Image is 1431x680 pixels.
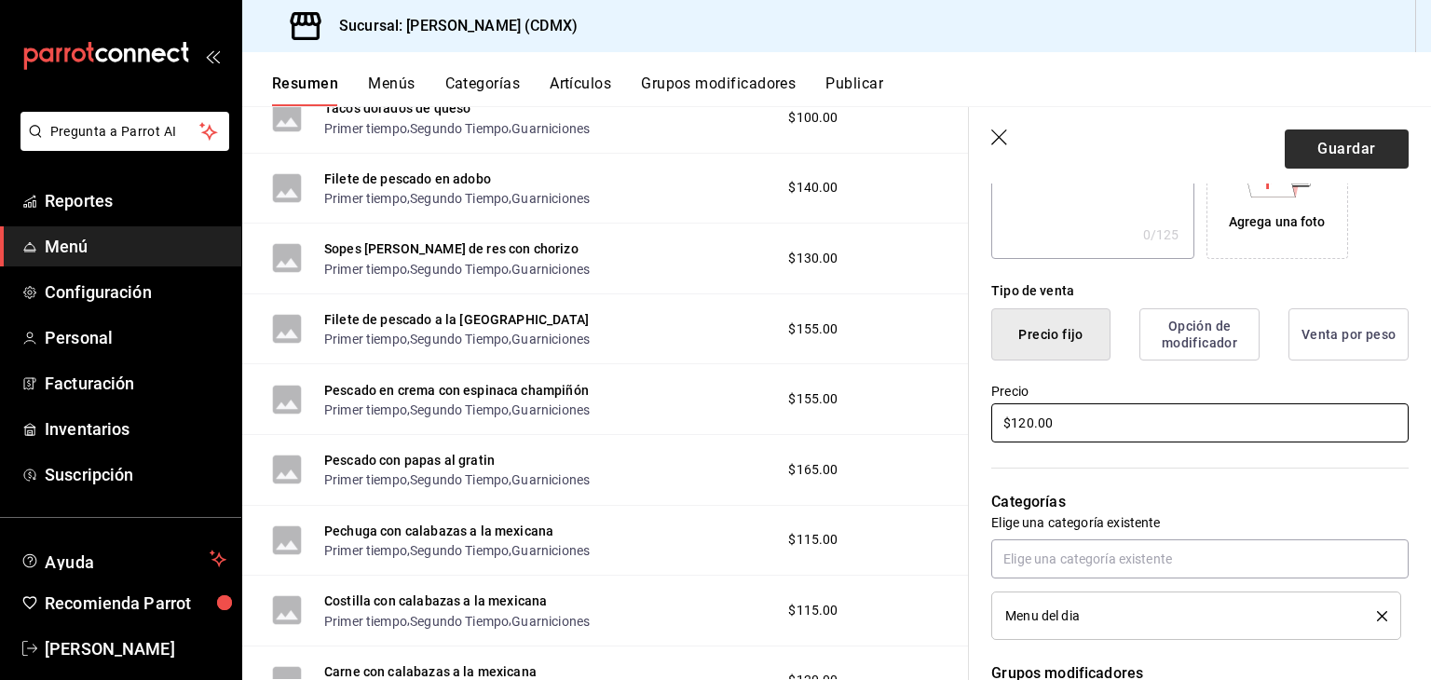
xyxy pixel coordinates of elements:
span: Menu del dia [1005,609,1080,622]
button: Guarniciones [511,470,590,489]
button: Guardar [1285,129,1409,169]
button: Costilla con calabazas a la mexicana [324,592,547,610]
div: , , [324,117,590,137]
button: Segundo Tiempo [410,119,509,138]
button: Guarniciones [511,541,590,560]
span: Menú [45,234,226,259]
div: Agrega una foto [1211,122,1343,254]
button: Menús [368,75,415,106]
button: Segundo Tiempo [410,541,509,560]
div: , , [324,610,590,630]
span: $130.00 [788,249,838,268]
button: Sopes [PERSON_NAME] de res con chorizo [324,239,579,258]
button: Filete de pescado en adobo [324,170,491,188]
button: Segundo Tiempo [410,401,509,419]
span: Recomienda Parrot [45,591,226,616]
div: , , [324,400,590,419]
span: Inventarios [45,416,226,442]
button: Opción de modificador [1139,308,1260,360]
button: open_drawer_menu [205,48,220,63]
button: Guarniciones [511,189,590,208]
button: Primer tiempo [324,330,407,348]
button: Categorías [445,75,521,106]
button: Segundo Tiempo [410,189,509,208]
span: [PERSON_NAME] [45,636,226,661]
button: Primer tiempo [324,612,407,631]
span: Facturación [45,371,226,396]
span: Configuración [45,279,226,305]
span: $155.00 [788,389,838,409]
span: $115.00 [788,601,838,620]
label: Precio [991,385,1409,398]
button: Guarniciones [511,612,590,631]
button: Artículos [550,75,611,106]
div: navigation tabs [272,75,1431,106]
button: Venta por peso [1288,308,1409,360]
span: Pregunta a Parrot AI [50,122,200,142]
button: Segundo Tiempo [410,612,509,631]
button: Pechuga con calabazas a la mexicana [324,522,553,540]
a: Pregunta a Parrot AI [13,135,229,155]
h3: Sucursal: [PERSON_NAME] (CDMX) [324,15,578,37]
button: Primer tiempo [324,189,407,208]
button: Segundo Tiempo [410,470,509,489]
span: $140.00 [788,178,838,197]
span: Suscripción [45,462,226,487]
button: Primer tiempo [324,119,407,138]
button: Tacos dorados de queso [324,99,470,117]
button: Primer tiempo [324,470,407,489]
p: Categorías [991,491,1409,513]
button: Guarniciones [511,330,590,348]
span: $100.00 [788,108,838,128]
span: $115.00 [788,530,838,550]
div: Agrega una foto [1229,212,1326,232]
button: Publicar [825,75,883,106]
div: , , [324,469,590,489]
button: Primer tiempo [324,401,407,419]
span: $165.00 [788,460,838,480]
button: Filete de pescado a la [GEOGRAPHIC_DATA] [324,310,589,329]
button: Pescado en crema con espinaca champiñón [324,381,589,400]
button: Precio fijo [991,308,1111,360]
div: , , [324,188,590,208]
button: Segundo Tiempo [410,330,509,348]
div: , , [324,258,590,278]
input: $0.00 [991,403,1409,442]
span: Reportes [45,188,226,213]
button: Primer tiempo [324,541,407,560]
input: Elige una categoría existente [991,539,1409,578]
div: , , [324,329,590,348]
button: Segundo Tiempo [410,260,509,279]
button: Pescado con papas al gratin [324,451,495,469]
button: Resumen [272,75,338,106]
button: Guarniciones [511,119,590,138]
div: , , [324,540,590,560]
button: Pregunta a Parrot AI [20,112,229,151]
button: Guarniciones [511,260,590,279]
button: Grupos modificadores [641,75,796,106]
span: $155.00 [788,320,838,339]
button: Guarniciones [511,401,590,419]
button: Primer tiempo [324,260,407,279]
p: Elige una categoría existente [991,513,1409,532]
button: delete [1364,611,1387,621]
span: Ayuda [45,548,202,570]
span: Personal [45,325,226,350]
div: 0 /125 [1143,225,1179,244]
div: Tipo de venta [991,281,1409,301]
